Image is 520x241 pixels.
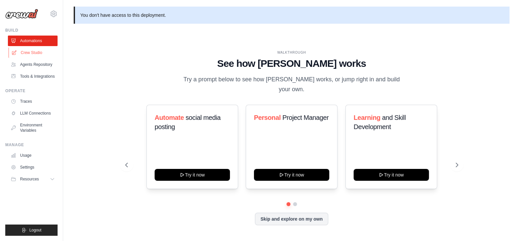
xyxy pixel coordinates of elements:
[5,88,58,94] div: Operate
[125,58,458,69] h1: See how [PERSON_NAME] works
[8,96,58,107] a: Traces
[5,28,58,33] div: Build
[20,176,39,182] span: Resources
[8,174,58,184] button: Resources
[74,7,509,24] p: You don't have access to this deployment.
[254,169,329,181] button: Try it now
[255,213,328,225] button: Skip and explore on my own
[9,47,58,58] a: Crew Studio
[8,120,58,136] a: Environment Variables
[8,162,58,173] a: Settings
[354,169,429,181] button: Try it now
[29,228,41,233] span: Logout
[8,59,58,70] a: Agents Repository
[354,114,406,130] span: and Skill Development
[254,114,281,121] span: Personal
[5,9,38,19] img: Logo
[8,36,58,46] a: Automations
[155,169,230,181] button: Try it now
[5,142,58,147] div: Manage
[487,209,520,241] iframe: Chat Widget
[5,225,58,236] button: Logout
[155,114,184,121] span: Automate
[8,150,58,161] a: Usage
[181,75,402,94] p: Try a prompt below to see how [PERSON_NAME] works, or jump right in and build your own.
[8,108,58,119] a: LLM Connections
[155,114,221,130] span: social media posting
[8,71,58,82] a: Tools & Integrations
[354,114,380,121] span: Learning
[125,50,458,55] div: WALKTHROUGH
[283,114,329,121] span: Project Manager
